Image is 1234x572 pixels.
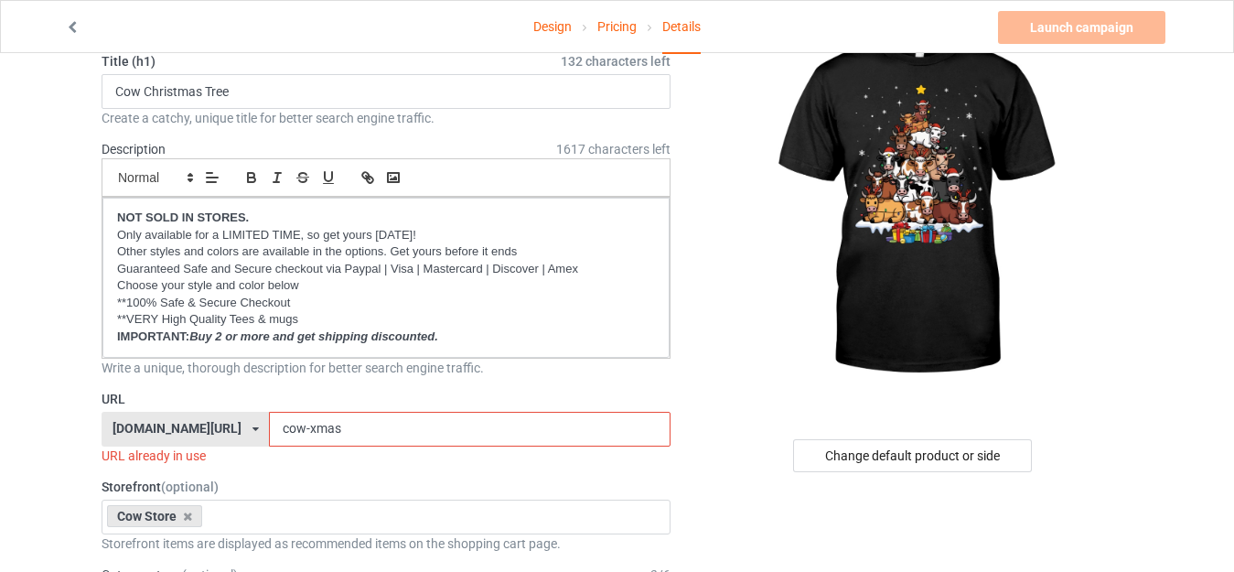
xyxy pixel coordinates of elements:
[597,1,637,52] a: Pricing
[102,534,671,553] div: Storefront items are displayed as recommended items on the shopping cart page.
[107,505,202,527] div: Cow Store
[662,1,701,54] div: Details
[102,478,671,496] label: Storefront
[113,422,241,435] div: [DOMAIN_NAME][URL]
[102,109,671,127] div: Create a catchy, unique title for better search engine traffic.
[117,210,249,224] strong: NOT SOLD IN STORES.
[117,329,438,343] strong: IMPORTANT:
[117,227,655,244] p: Only available for a LIMITED TIME, so get yours [DATE]!
[793,439,1032,472] div: Change default product or side
[102,359,671,377] div: Write a unique, thorough description for better search engine traffic.
[102,390,671,408] label: URL
[561,52,671,70] span: 132 characters left
[189,329,438,343] em: Buy 2 or more and get shipping discounted.
[102,142,166,156] label: Description
[533,1,572,52] a: Design
[102,52,671,70] label: Title (h1)
[102,447,671,465] div: URL already in use
[117,277,655,295] p: Choose your style and color below
[161,480,219,494] span: (optional)
[117,295,655,312] p: **100% Safe & Secure Checkout
[117,311,655,329] p: **VERY High Quality Tees & mugs
[117,261,655,278] p: Guaranteed Safe and Secure checkout via Paypal | Visa | Mastercard | Discover | Amex
[117,243,655,261] p: Other styles and colors are available in the options. Get yours before it ends
[556,140,671,158] span: 1617 characters left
